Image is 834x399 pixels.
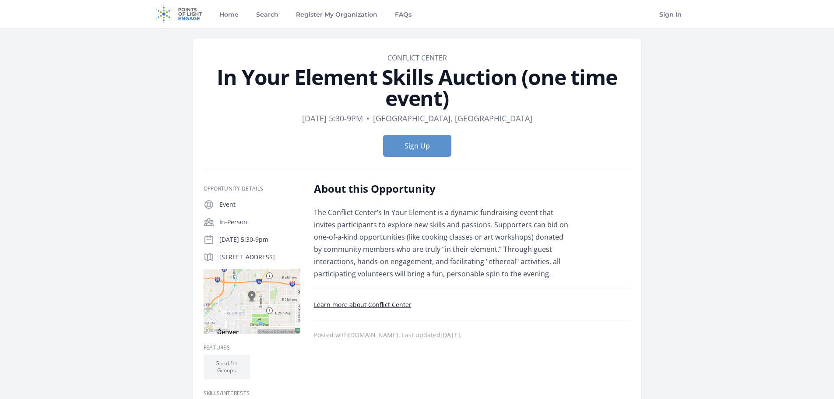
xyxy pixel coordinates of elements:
button: Sign Up [383,135,451,157]
div: • [366,112,369,124]
p: [DATE] 5:30-9pm [219,235,300,244]
dd: [DATE] 5:30-9pm [302,112,363,124]
dd: [GEOGRAPHIC_DATA], [GEOGRAPHIC_DATA] [373,112,532,124]
p: In-Person [219,218,300,226]
p: The Conflict Center’s In Your Element is a dynamic fundraising event that invites participants to... [314,206,570,280]
a: Learn more about Conflict Center [314,300,412,309]
a: [DOMAIN_NAME] [348,331,398,339]
p: [STREET_ADDRESS] [219,253,300,261]
p: Event [219,200,300,209]
h3: Skills/Interests [204,390,300,397]
h1: In Your Element Skills Auction (one time event) [204,67,631,109]
li: Good for Groups [204,355,250,379]
img: Map [204,269,300,334]
h3: Opportunity Details [204,185,300,192]
a: Conflict Center [387,53,447,63]
p: Posted with . Last updated . [314,332,631,339]
h3: Features [204,344,300,351]
h2: About this Opportunity [314,182,570,196]
abbr: Tue, Sep 23, 2025 10:43 PM [440,331,460,339]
